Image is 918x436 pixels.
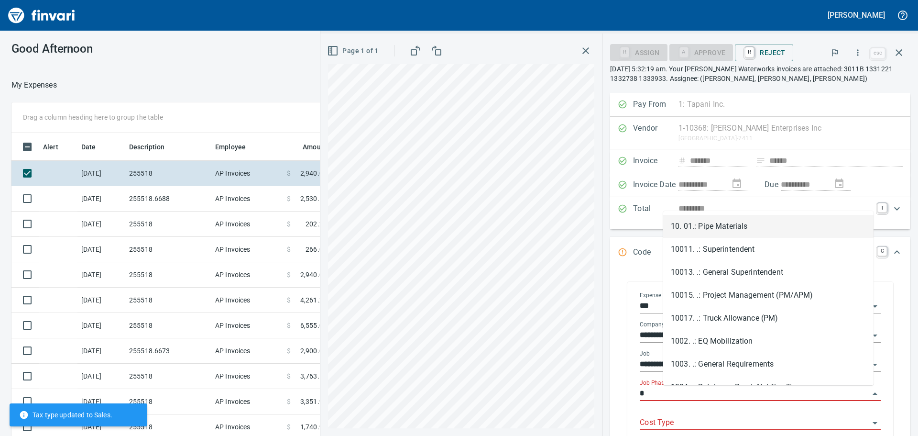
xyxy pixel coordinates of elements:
[663,353,874,376] li: 1003. .: General Requirements
[77,237,125,262] td: [DATE]
[300,397,327,406] span: 3,351.98
[868,300,882,313] button: Open
[23,112,163,122] p: Drag a column heading here to group the table
[306,245,327,254] span: 266.00
[871,48,885,58] a: esc
[211,161,283,186] td: AP Invoices
[125,262,211,288] td: 255518
[663,330,874,353] li: 1002. .: EQ Mobilization
[81,141,109,153] span: Date
[125,338,211,364] td: 255518.6673
[610,48,667,56] div: Assign
[287,270,291,279] span: $
[43,141,71,153] span: Alert
[77,212,125,237] td: [DATE]
[77,364,125,389] td: [DATE]
[663,238,874,261] li: 10011. .: Superintendent
[640,292,675,298] label: Expense Type
[633,203,678,224] p: Total
[125,212,211,237] td: 255518
[329,45,378,57] span: Page 1 of 1
[77,389,125,414] td: [DATE]
[300,295,327,305] span: 4,261.20
[300,371,327,381] span: 3,763.74
[77,313,125,338] td: [DATE]
[669,48,733,56] div: Job Phase required
[215,141,258,153] span: Employee
[300,321,327,330] span: 6,555.00
[211,288,283,313] td: AP Invoices
[735,44,793,61] button: RReject
[129,141,177,153] span: Description
[77,338,125,364] td: [DATE]
[300,346,327,356] span: 2,900.00
[868,358,882,371] button: Open
[125,389,211,414] td: 255518
[211,212,283,237] td: AP Invoices
[81,141,96,153] span: Date
[868,329,882,342] button: Open
[877,203,887,212] a: T
[287,295,291,305] span: $
[211,338,283,364] td: AP Invoices
[125,288,211,313] td: 255518
[868,387,882,401] button: Close
[640,351,650,357] label: Job
[19,410,112,420] span: Tax type updated to Sales.
[77,161,125,186] td: [DATE]
[211,389,283,414] td: AP Invoices
[287,422,291,432] span: $
[745,47,754,57] a: R
[211,186,283,212] td: AP Invoices
[825,8,887,22] button: [PERSON_NAME]
[306,219,327,229] span: 202.22
[610,237,910,268] div: Expand
[847,42,868,63] button: More
[300,194,327,203] span: 2,530.50
[77,288,125,313] td: [DATE]
[77,186,125,212] td: [DATE]
[211,313,283,338] td: AP Invoices
[11,42,215,56] h3: Good Afternoon
[125,313,211,338] td: 255518
[43,141,58,153] span: Alert
[287,346,291,356] span: $
[877,246,887,256] a: C
[11,79,57,91] p: My Expenses
[129,141,165,153] span: Description
[868,416,882,430] button: Open
[300,422,327,432] span: 1,740.91
[640,322,665,327] label: Company
[77,262,125,288] td: [DATE]
[610,64,910,83] p: [DATE] 5:32:19 am. Your [PERSON_NAME] Waterworks invoices are attached: 3011B 1331221 1332738 133...
[287,194,291,203] span: $
[287,219,291,229] span: $
[125,364,211,389] td: 255518
[663,284,874,307] li: 10015. .: Project Management (PM/APM)
[287,321,291,330] span: $
[640,380,667,386] label: Job Phase
[125,237,211,262] td: 255518
[11,79,57,91] nav: breadcrumb
[211,237,283,262] td: AP Invoices
[325,42,382,60] button: Page 1 of 1
[828,10,885,20] h5: [PERSON_NAME]
[125,161,211,186] td: 255518
[824,42,845,63] button: Flag
[287,371,291,381] span: $
[211,364,283,389] td: AP Invoices
[211,262,283,288] td: AP Invoices
[300,270,327,279] span: 2,940.00
[743,45,785,61] span: Reject
[287,245,291,254] span: $
[663,376,874,399] li: 1004. .: Retainage Bond -Not fixed%
[663,215,874,238] li: 10. 01.: Pipe Materials
[868,41,910,64] span: Close invoice
[300,168,327,178] span: 2,940.00
[6,4,77,27] img: Finvari
[215,141,246,153] span: Employee
[303,141,327,153] span: Amount
[663,307,874,330] li: 10017. .: Truck Allowance (PM)
[633,246,678,259] p: Code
